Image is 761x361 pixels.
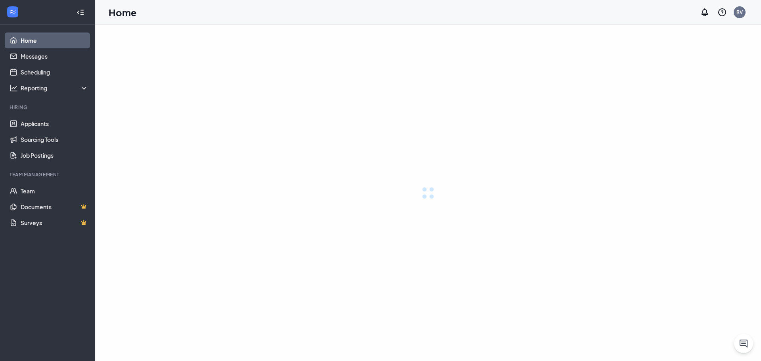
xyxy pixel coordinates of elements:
[10,171,87,178] div: Team Management
[21,147,88,163] a: Job Postings
[21,64,88,80] a: Scheduling
[10,84,17,92] svg: Analysis
[21,183,88,199] a: Team
[21,48,88,64] a: Messages
[109,6,137,19] h1: Home
[21,32,88,48] a: Home
[76,8,84,16] svg: Collapse
[21,132,88,147] a: Sourcing Tools
[21,215,88,231] a: SurveysCrown
[734,334,753,353] button: ChatActive
[9,8,17,16] svg: WorkstreamLogo
[10,104,87,111] div: Hiring
[21,116,88,132] a: Applicants
[700,8,709,17] svg: Notifications
[736,9,743,15] div: RV
[21,84,89,92] div: Reporting
[739,339,748,348] svg: ChatActive
[717,8,727,17] svg: QuestionInfo
[21,199,88,215] a: DocumentsCrown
